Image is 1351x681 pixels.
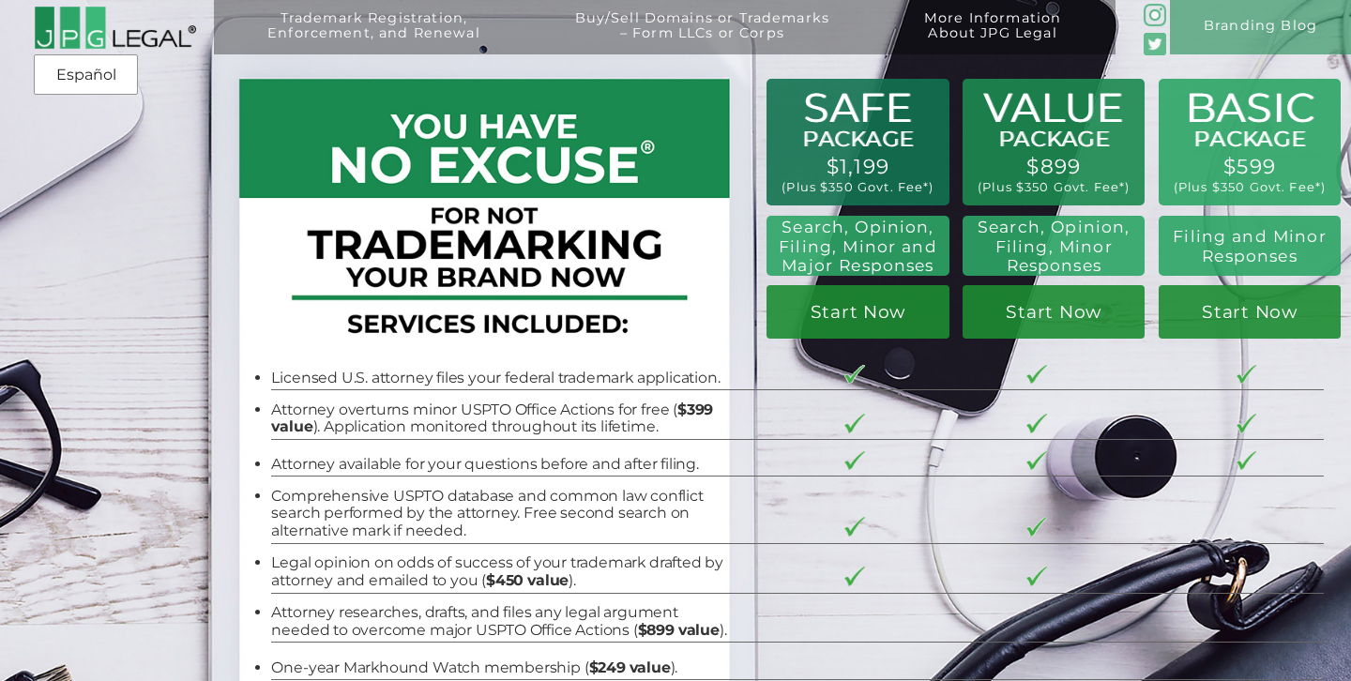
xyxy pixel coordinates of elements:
li: Licensed U.S. attorney files your federal trademark application. [271,370,726,387]
li: Legal opinion on odds of success of your trademark drafted by attorney and emailed to you ( ). [271,554,726,589]
h2: Filing and Minor Responses [1169,227,1329,265]
b: $899 value [638,621,720,639]
img: checkmark-border-3.png [1237,414,1257,433]
img: checkmark-border-3.png [1026,451,1047,471]
img: checkmark-border-3.png [844,365,865,385]
img: checkmark-border-3.png [1026,414,1047,433]
b: $450 value [486,571,569,589]
img: checkmark-border-3.png [844,451,865,471]
img: checkmark-border-3.png [1026,365,1047,385]
li: Attorney researches, drafts, and files any legal argument needed to overcome major USPTO Office A... [271,604,726,639]
img: checkmark-border-3.png [1237,451,1257,471]
b: $399 value [271,401,713,436]
a: Buy/Sell Domains or Trademarks– Form LLCs or Corps [534,11,870,66]
li: Attorney overturns minor USPTO Office Actions for free ( ). Application monitored throughout its ... [271,401,726,436]
img: glyph-logo_May2016-green3-90.png [1144,4,1166,26]
img: 2016-logo-black-letters-3-r.png [34,6,196,50]
img: Twitter_Social_Icon_Rounded_Square_Color-mid-green3-90.png [1144,33,1166,55]
img: checkmark-border-3.png [1237,365,1257,385]
a: More InformationAbout JPG Legal [884,11,1102,66]
a: Trademark Registration,Enforcement, and Renewal [227,11,521,66]
a: Start Now [1159,285,1341,339]
h2: Search, Opinion, Filing, Minor and Major Responses [775,218,941,274]
li: Comprehensive USPTO database and common law conflict search performed by the attorney. Free secon... [271,488,726,540]
a: Español [39,58,132,92]
img: checkmark-border-3.png [844,414,865,433]
h2: Search, Opinion, Filing, Minor Responses [974,218,1134,274]
li: One-year Markhound Watch membership ( ). [271,659,726,677]
li: Attorney available for your questions before and after filing. [271,456,726,474]
a: Start Now [767,285,949,339]
a: Start Now [963,285,1145,339]
img: checkmark-border-3.png [844,567,865,586]
img: checkmark-border-3.png [1026,517,1047,537]
b: $249 value [589,658,671,676]
img: checkmark-border-3.png [844,517,865,537]
img: checkmark-border-3.png [1026,567,1047,586]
